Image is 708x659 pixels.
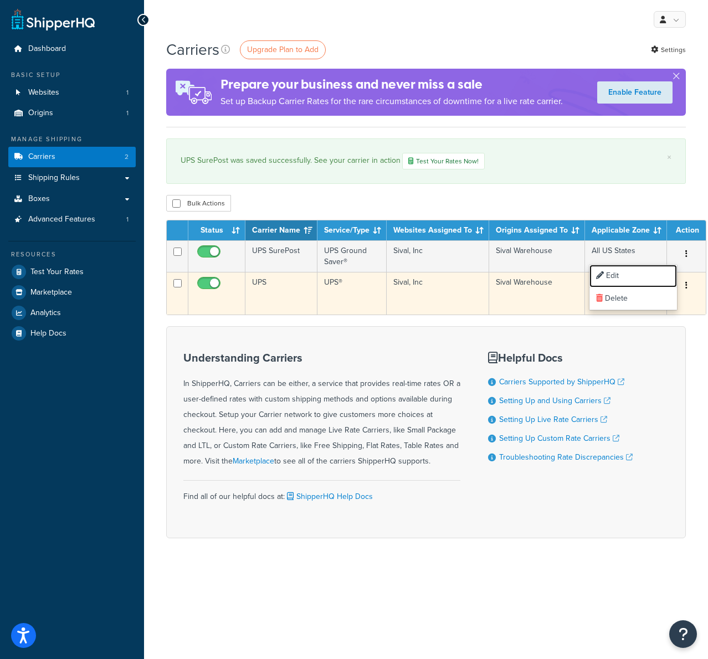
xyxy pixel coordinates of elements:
[8,103,136,123] a: Origins 1
[8,147,136,167] a: Carriers 2
[499,395,610,406] a: Setting Up and Using Carriers
[166,39,219,60] h1: Carriers
[30,308,61,318] span: Analytics
[126,109,129,118] span: 1
[8,209,136,230] a: Advanced Features 1
[8,83,136,103] a: Websites 1
[8,262,136,282] a: Test Your Rates
[589,287,677,310] a: Delete
[651,42,686,58] a: Settings
[8,70,136,80] div: Basic Setup
[8,135,136,144] div: Manage Shipping
[126,88,129,97] span: 1
[317,220,387,240] th: Service/Type: activate to sort column ascending
[387,272,489,315] td: Sival, Inc
[28,173,80,183] span: Shipping Rules
[8,209,136,230] li: Advanced Features
[220,94,563,109] p: Set up Backup Carrier Rates for the rare circumstances of downtime for a live rate carrier.
[28,152,55,162] span: Carriers
[245,240,317,272] td: UPS SurePost
[499,376,624,388] a: Carriers Supported by ShipperHQ
[8,250,136,259] div: Resources
[8,39,136,59] a: Dashboard
[28,44,66,54] span: Dashboard
[499,414,607,425] a: Setting Up Live Rate Carriers
[317,240,387,272] td: UPS Ground Saver®
[585,220,667,240] th: Applicable Zone: activate to sort column ascending
[28,109,53,118] span: Origins
[240,40,326,59] a: Upgrade Plan to Add
[126,215,129,224] span: 1
[247,44,319,55] span: Upgrade Plan to Add
[669,620,697,648] button: Open Resource Center
[499,433,619,444] a: Setting Up Custom Rate Carriers
[8,103,136,123] li: Origins
[30,267,84,277] span: Test Your Rates
[183,352,460,469] div: In ShipperHQ, Carriers can be either, a service that provides real-time rates OR a user-defined r...
[28,88,59,97] span: Websites
[125,152,129,162] span: 2
[188,220,245,240] th: Status: activate to sort column ascending
[387,240,489,272] td: Sival, Inc
[8,189,136,209] a: Boxes
[402,153,485,169] a: Test Your Rates Now!
[8,83,136,103] li: Websites
[585,272,667,315] td: All US States [GEOGRAPHIC_DATA]
[8,168,136,188] a: Shipping Rules
[317,272,387,315] td: UPS®
[585,240,667,272] td: All US States
[30,288,72,297] span: Marketplace
[667,220,706,240] th: Action
[499,451,633,463] a: Troubleshooting Rate Discrepancies
[28,194,50,204] span: Boxes
[489,220,585,240] th: Origins Assigned To: activate to sort column ascending
[8,303,136,323] a: Analytics
[12,8,95,30] a: ShipperHQ Home
[8,323,136,343] a: Help Docs
[181,153,671,169] div: UPS SurePost was saved successfully. See your carrier in action
[488,352,633,364] h3: Helpful Docs
[387,220,489,240] th: Websites Assigned To: activate to sort column ascending
[597,81,673,104] a: Enable Feature
[166,195,231,212] button: Bulk Actions
[30,329,66,338] span: Help Docs
[8,282,136,302] a: Marketplace
[245,220,317,240] th: Carrier Name: activate to sort column ascending
[245,272,317,315] td: UPS
[233,455,274,467] a: Marketplace
[166,69,220,116] img: ad-rules-rateshop-fe6ec290ccb7230408bd80ed9643f0289d75e0ffd9eb532fc0e269fcd187b520.png
[489,272,585,315] td: Sival Warehouse
[489,240,585,272] td: Sival Warehouse
[667,153,671,162] a: ×
[589,265,677,287] a: Edit
[183,352,460,364] h3: Understanding Carriers
[220,75,563,94] h4: Prepare your business and never miss a sale
[28,215,95,224] span: Advanced Features
[8,147,136,167] li: Carriers
[285,491,373,502] a: ShipperHQ Help Docs
[183,480,460,504] div: Find all of our helpful docs at:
